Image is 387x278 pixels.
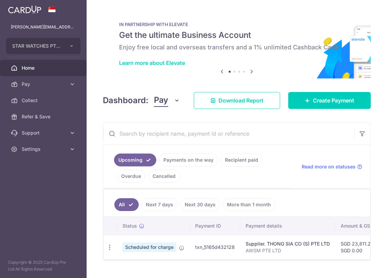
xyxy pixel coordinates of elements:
span: Read more on statuses [302,163,356,170]
img: CardUp [8,5,41,14]
p: IN PARTNERSHIP WITH ELEVATE [119,22,355,27]
input: Search by recipient name, payment id or reference [103,123,354,144]
td: txn_5165d432128 [190,235,240,259]
span: Refer & Save [22,113,66,120]
td: SGD 23,811.27 SGD 0.00 [335,235,386,259]
a: Overdue [117,170,145,183]
span: STAR WATCHES PTE LTD [12,43,62,49]
span: Scheduled for charge [122,242,176,252]
span: Pay [22,81,66,88]
a: Download Report [194,92,280,109]
div: Supplier. THONG SIA CO (S) PTE LTD [246,240,330,247]
h4: Dashboard: [103,94,149,107]
a: Create Payment [288,92,371,109]
iframe: Opens a widget where you can find more information [344,258,380,275]
span: Collect [22,97,66,104]
h5: Get the ultimate Business Account [119,30,355,41]
span: Pay [154,94,168,107]
span: Download Report [219,96,264,105]
span: Settings [22,146,66,153]
a: Payments on the way [159,154,218,166]
a: Cancelled [148,170,180,183]
button: STAR WATCHES PTE LTD [6,38,81,54]
h6: Enjoy free local and overseas transfers and a 1% unlimited Cashback Card! [119,43,355,51]
a: Upcoming [114,154,156,166]
a: Next 7 days [141,198,178,211]
a: Recipient paid [221,154,263,166]
th: Payment details [240,217,335,235]
span: Create Payment [313,96,354,105]
a: Next 30 days [180,198,220,211]
th: Payment ID [190,217,240,235]
button: Pay [154,94,180,107]
span: Home [22,65,66,71]
span: Amount & GST [341,223,373,229]
a: Read more on statuses [302,163,362,170]
a: More than 1 month [223,198,275,211]
a: All [114,198,139,211]
span: Support [22,130,66,136]
span: Status [122,223,137,229]
img: Renovation banner [103,11,371,78]
p: AWSM PTE LTD [246,247,330,254]
p: [PERSON_NAME][EMAIL_ADDRESS][DOMAIN_NAME] [11,24,76,30]
a: Learn more about Elevate [119,60,185,66]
